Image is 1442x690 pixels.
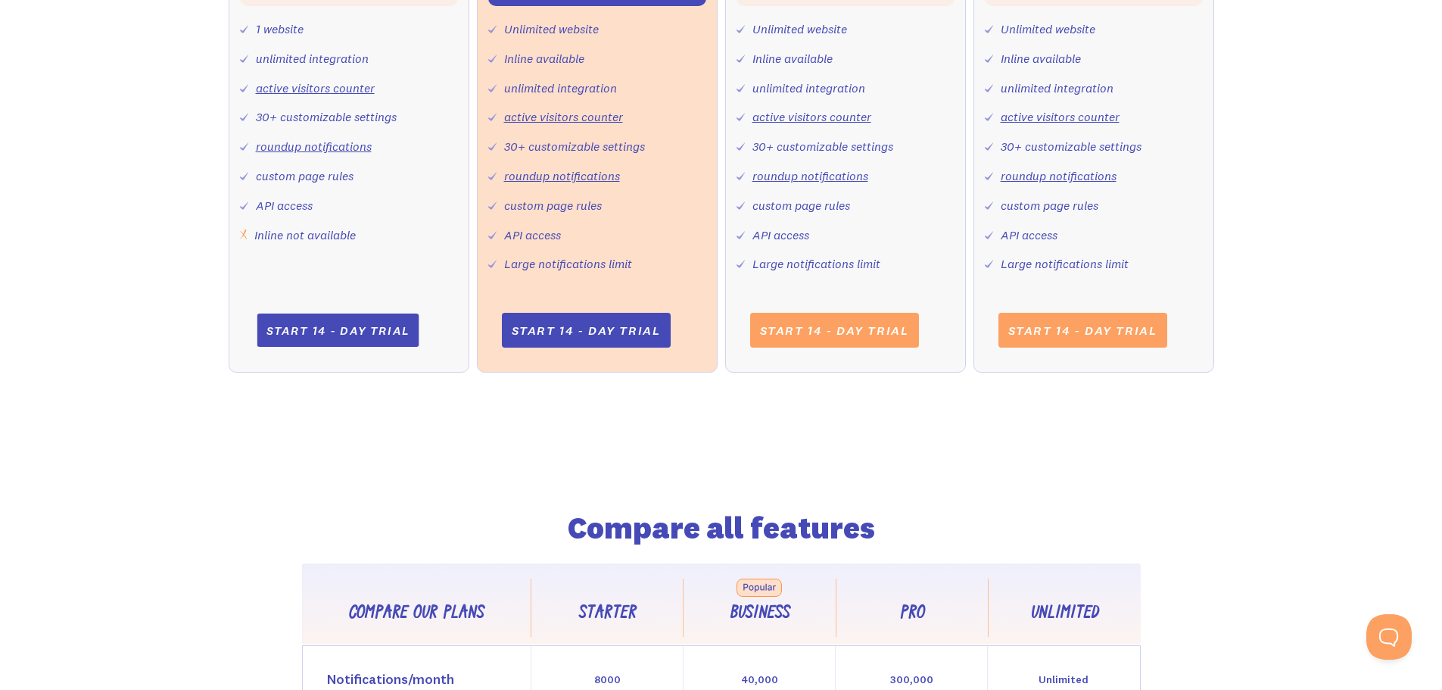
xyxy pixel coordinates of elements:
div: unlimited integration [1001,77,1113,99]
div: 30+ customizable settings [256,106,397,128]
div: API access [256,195,313,217]
div: 30+ customizable settings [504,136,645,158]
a: active visitors counter [752,109,871,124]
a: active visitors counter [504,109,623,124]
div: unlimited integration [256,48,369,70]
div: unlimited integration [752,77,865,99]
div: Large notifications limit [504,253,632,275]
div: Inline available [752,48,833,70]
div: Inline not available [254,224,356,246]
div: Starter [578,603,636,625]
a: active visitors counter [256,80,375,95]
div: custom page rules [1001,195,1098,217]
div: Inline available [1001,48,1081,70]
div: Large notifications limit [752,253,880,275]
div: Unlimited website [504,18,599,40]
div: Business [730,603,790,625]
div: Compare our plans [348,603,484,625]
div: custom page rules [256,165,353,187]
a: Start 14 - day trial [257,314,419,347]
a: roundup notifications [256,139,372,154]
iframe: Toggle Customer Support [1366,614,1412,660]
a: Start 14 - day trial [998,313,1167,348]
div: 30+ customizable settings [1001,136,1141,158]
div: custom page rules [504,195,602,217]
div: Unlimited website [1001,18,1095,40]
div: unlimited integration [504,77,617,99]
div: Inline available [504,48,584,70]
div: API access [1001,224,1057,246]
a: roundup notifications [504,168,620,183]
div: custom page rules [752,195,850,217]
a: roundup notifications [752,168,868,183]
div: Pro [899,603,924,625]
div: Unlimited website [752,18,847,40]
div: 1 website [256,18,304,40]
h2: Compare all features [403,515,1039,542]
a: roundup notifications [1001,168,1117,183]
div: API access [504,224,561,246]
div: API access [752,224,809,246]
a: Start 14 - day trial [750,313,919,348]
div: 30+ customizable settings [752,136,893,158]
a: Start 14 - day trial [502,313,671,348]
div: Unlimited [1030,603,1098,625]
div: Large notifications limit [1001,253,1129,275]
a: active visitors counter [1001,109,1120,124]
